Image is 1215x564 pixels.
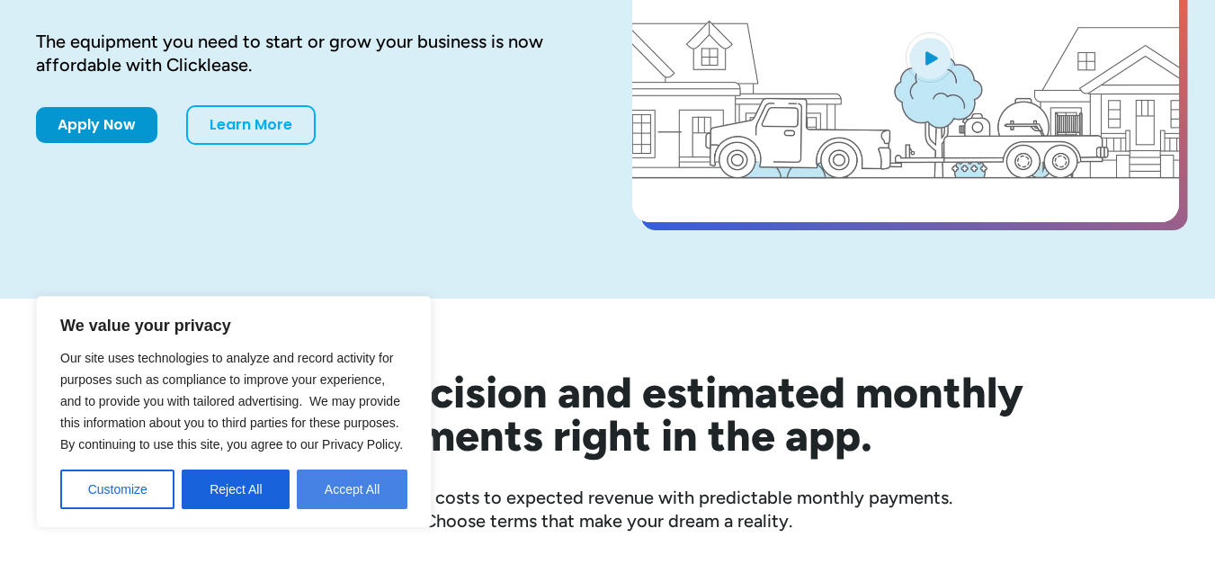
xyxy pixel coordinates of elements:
div: We value your privacy [36,296,432,528]
div: The equipment you need to start or grow your business is now affordable with Clicklease. [36,30,575,76]
a: Apply Now [36,107,157,143]
h2: See your decision and estimated monthly payments right in the app. [104,371,1112,457]
button: Customize [60,470,174,509]
span: Our site uses technologies to analyze and record activity for purposes such as compliance to impr... [60,351,403,452]
a: Learn More [186,105,316,145]
p: We value your privacy [60,315,407,336]
button: Accept All [297,470,407,509]
img: Blue play button logo on a light blue circular background [906,32,954,83]
button: Reject All [182,470,290,509]
div: Compare equipment costs to expected revenue with predictable monthly payments. Choose terms that ... [36,486,1179,533]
